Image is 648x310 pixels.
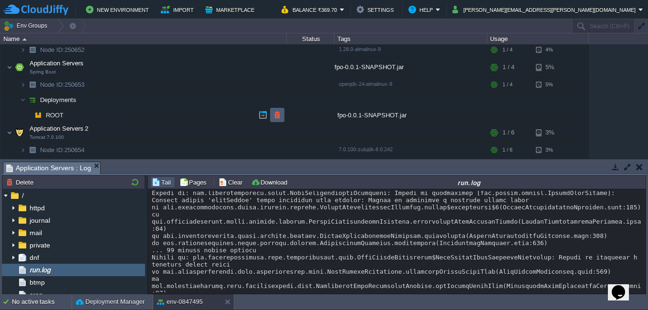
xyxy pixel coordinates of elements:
[452,4,638,15] button: [PERSON_NAME][EMAIL_ADDRESS][PERSON_NAME][DOMAIN_NAME]
[408,4,436,15] button: Help
[39,96,78,104] a: Deployments
[1,33,286,44] div: Name
[39,81,86,89] a: Node ID:250653
[28,278,46,287] a: btmp
[287,33,334,44] div: Status
[40,46,64,53] span: Node ID:
[13,123,26,142] img: AMDAwAAAACH5BAEAAAAALAAAAAABAAEAAAICRAEAOw==
[608,272,638,300] iframe: chat widget
[39,146,86,154] span: 250654
[26,108,31,123] img: AMDAwAAAACH5BAEAAAAALAAAAAABAAEAAAICRAEAOw==
[356,4,397,15] button: Settings
[39,46,86,54] a: Node ID:250652
[26,143,39,157] img: AMDAwAAAACH5BAEAAAAALAAAAAABAAEAAAICRAEAOw==
[334,108,487,123] div: fpo-0.0.1-SNAPSHOT.jar
[152,178,174,186] button: Tail
[30,134,64,140] span: Tomcat 7.0.100
[39,81,86,89] span: 250653
[20,93,26,107] img: AMDAwAAAACH5BAEAAAAALAAAAAABAAEAAAICRAEAOw==
[7,123,12,142] img: AMDAwAAAACH5BAEAAAAALAAAAAABAAEAAAICRAEAOw==
[28,290,44,299] a: cron
[219,178,245,186] button: Clear
[28,266,52,274] a: run.log
[86,4,152,15] button: New Environment
[12,294,72,310] div: No active tasks
[76,297,145,307] button: Deployment Manager
[28,253,41,262] a: dnf
[30,69,56,75] span: Spring Boot
[40,146,64,154] span: Node ID:
[179,178,209,186] button: Pages
[335,33,487,44] div: Tags
[39,146,86,154] a: Node ID:250654
[29,125,90,132] a: Application Servers 2Tomcat 7.0.100
[536,77,567,92] div: 5%
[26,42,39,57] img: AMDAwAAAACH5BAEAAAAALAAAAAABAAEAAAICRAEAOw==
[40,81,64,88] span: Node ID:
[6,162,91,174] span: Application Servers : Log
[26,77,39,92] img: AMDAwAAAACH5BAEAAAAALAAAAAABAAEAAAICRAEAOw==
[339,81,392,87] span: openjdk-24-almalinux-9
[536,143,567,157] div: 3%
[13,58,26,77] img: AMDAwAAAACH5BAEAAAAALAAAAAABAAEAAAICRAEAOw==
[488,33,588,44] div: Usage
[282,4,340,15] button: Balance ₹369.70
[294,178,645,186] div: run.log
[502,58,514,77] div: 1 / 4
[22,38,27,41] img: AMDAwAAAACH5BAEAAAAALAAAAAABAAEAAAICRAEAOw==
[536,123,567,142] div: 3%
[205,4,257,15] button: Marketplace
[502,77,512,92] div: 1 / 4
[29,60,85,67] a: Application ServersSpring Boot
[502,42,512,57] div: 1 / 4
[7,58,12,77] img: AMDAwAAAACH5BAEAAAAALAAAAAABAAEAAAICRAEAOw==
[3,19,51,32] button: Env Groups
[334,58,487,77] div: fpo-0.0.1-SNAPSHOT.jar
[502,143,512,157] div: 1 / 6
[26,93,39,107] img: AMDAwAAAACH5BAEAAAAALAAAAAABAAEAAAICRAEAOw==
[161,4,197,15] button: Import
[20,42,26,57] img: AMDAwAAAACH5BAEAAAAALAAAAAABAAEAAAICRAEAOw==
[45,111,65,119] a: ROOT
[339,146,393,152] span: 7.0.100-zulujdk-8.0.242
[502,123,514,142] div: 1 / 6
[28,228,43,237] a: mail
[29,59,85,67] span: Application Servers
[6,178,36,186] button: Delete
[20,191,25,200] a: /
[536,42,567,57] div: 4%
[29,124,90,133] span: Application Servers 2
[28,216,52,225] a: journal
[251,178,290,186] button: Download
[20,77,26,92] img: AMDAwAAAACH5BAEAAAAALAAAAAABAAEAAAICRAEAOw==
[39,46,86,54] span: 250652
[20,158,26,173] img: AMDAwAAAACH5BAEAAAAALAAAAAABAAEAAAICRAEAOw==
[3,4,68,16] img: CloudJiffy
[536,58,567,77] div: 5%
[339,46,381,52] span: 1.28.0-almalinux-9
[28,241,52,249] a: private
[26,158,39,173] img: AMDAwAAAACH5BAEAAAAALAAAAAABAAEAAAICRAEAOw==
[31,108,45,123] img: AMDAwAAAACH5BAEAAAAALAAAAAABAAEAAAICRAEAOw==
[157,297,203,307] button: env-0847495
[20,143,26,157] img: AMDAwAAAACH5BAEAAAAALAAAAAABAAEAAAICRAEAOw==
[28,204,46,212] a: httpd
